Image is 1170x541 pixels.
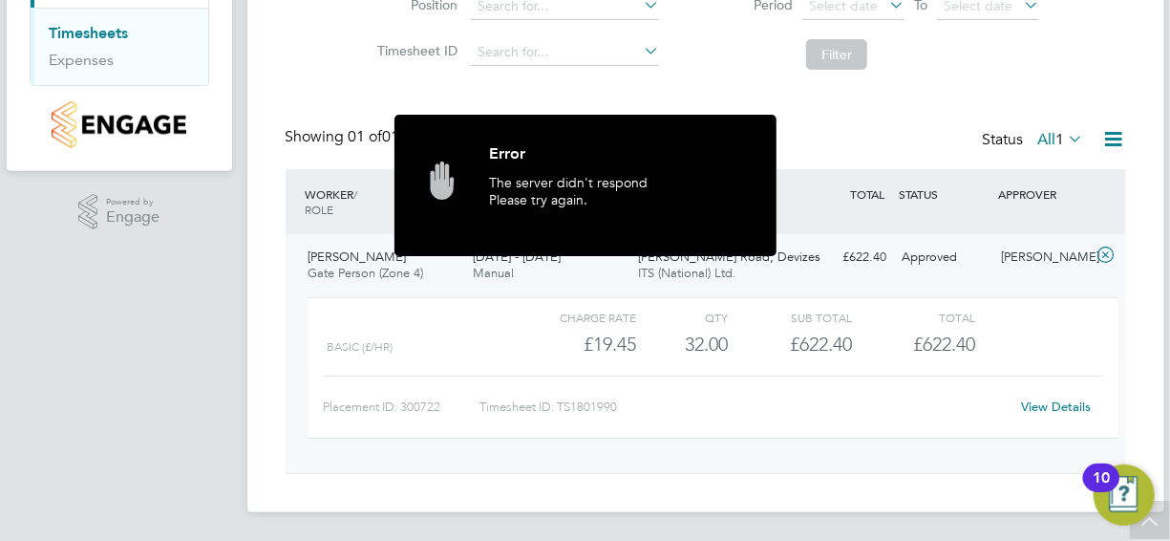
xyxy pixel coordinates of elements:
[796,242,895,273] div: £622.40
[50,51,115,69] a: Expenses
[636,306,729,329] div: QTY
[473,265,514,281] span: Manual
[473,249,561,265] span: [DATE] - [DATE]
[349,127,482,146] span: 01 Timesheets
[993,242,1093,273] div: [PERSON_NAME]
[983,127,1088,154] div: Status
[349,127,383,146] span: 01 of
[490,143,748,174] div: Error
[1094,465,1155,526] button: Open Resource Center, 10 new notifications
[852,306,975,329] div: Total
[993,177,1093,211] div: APPROVER
[895,177,994,211] div: STATUS
[490,174,748,237] div: The server didn't respond Please try again.
[50,24,129,42] a: Timesheets
[286,127,486,147] div: Showing
[1093,478,1110,503] div: 10
[512,329,635,360] div: £19.45
[301,177,466,227] div: WORKER
[354,186,358,202] span: /
[328,340,394,354] span: Basic (£/HR)
[308,249,407,265] span: [PERSON_NAME]
[895,242,994,273] div: Approved
[471,39,659,66] input: Search for...
[1056,130,1065,149] span: 1
[638,249,820,265] span: [PERSON_NAME] Road, Devizes
[913,333,975,356] span: £622.40
[106,209,160,226] span: Engage
[78,194,160,230] a: Powered byEngage
[372,42,457,59] label: Timesheet ID
[636,329,729,360] div: 32.00
[324,392,479,422] div: Placement ID: 300722
[638,265,736,281] span: ITS (National) Ltd.
[52,101,186,148] img: countryside-properties-logo-retina.png
[479,392,1010,422] div: Timesheet ID: TS1801990
[512,306,635,329] div: Charge rate
[1021,399,1091,415] a: View Details
[1038,130,1084,149] label: All
[306,202,334,217] span: ROLE
[31,8,208,85] div: Timesheets
[308,265,424,281] span: Gate Person (Zone 4)
[729,329,852,360] div: £622.40
[851,186,885,202] span: TOTAL
[30,101,209,148] a: Go to home page
[806,39,867,70] button: Filter
[106,194,160,210] span: Powered by
[729,306,852,329] div: Sub Total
